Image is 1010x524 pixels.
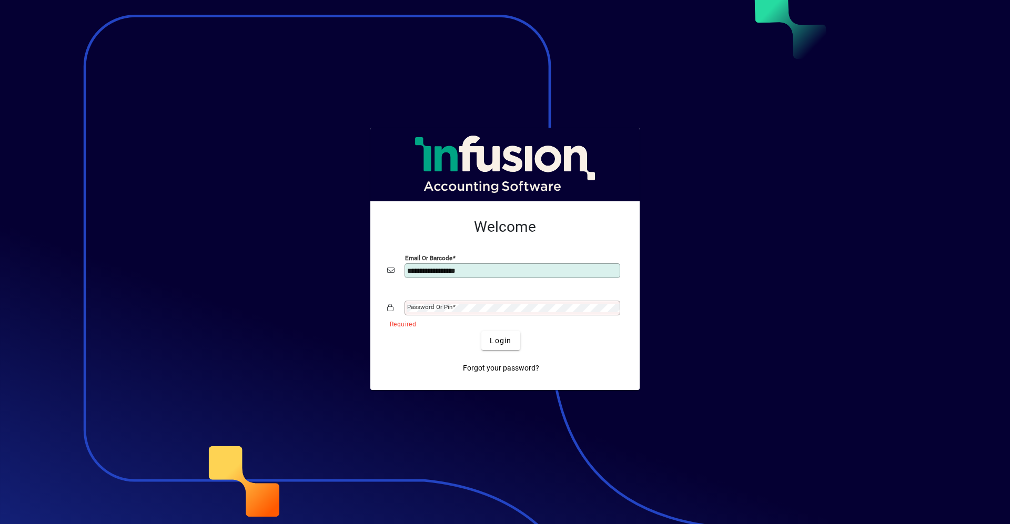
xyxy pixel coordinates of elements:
[407,303,452,311] mat-label: Password or Pin
[387,218,623,236] h2: Welcome
[390,318,614,329] mat-error: Required
[463,363,539,374] span: Forgot your password?
[490,335,511,346] span: Login
[481,331,520,350] button: Login
[459,358,543,377] a: Forgot your password?
[405,254,452,262] mat-label: Email or Barcode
